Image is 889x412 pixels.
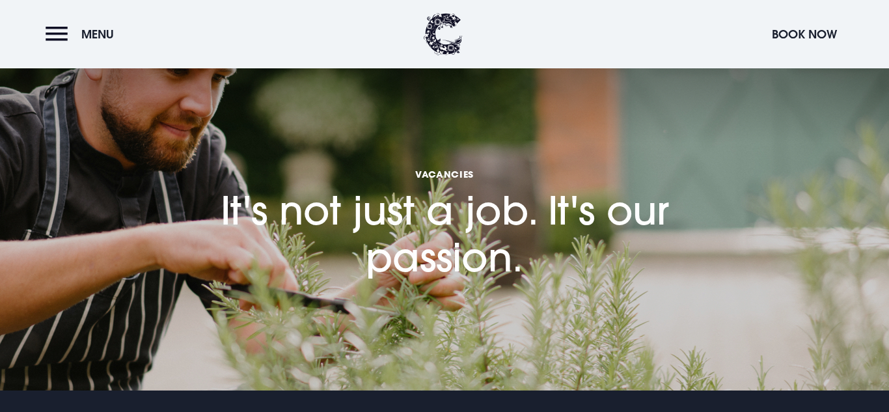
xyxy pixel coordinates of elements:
span: Vacancies [184,168,705,180]
h1: It's not just a job. It's our passion. [184,117,705,281]
span: Menu [81,27,114,42]
button: Book Now [765,20,843,48]
img: Clandeboye Lodge [424,13,463,55]
button: Menu [46,20,120,48]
